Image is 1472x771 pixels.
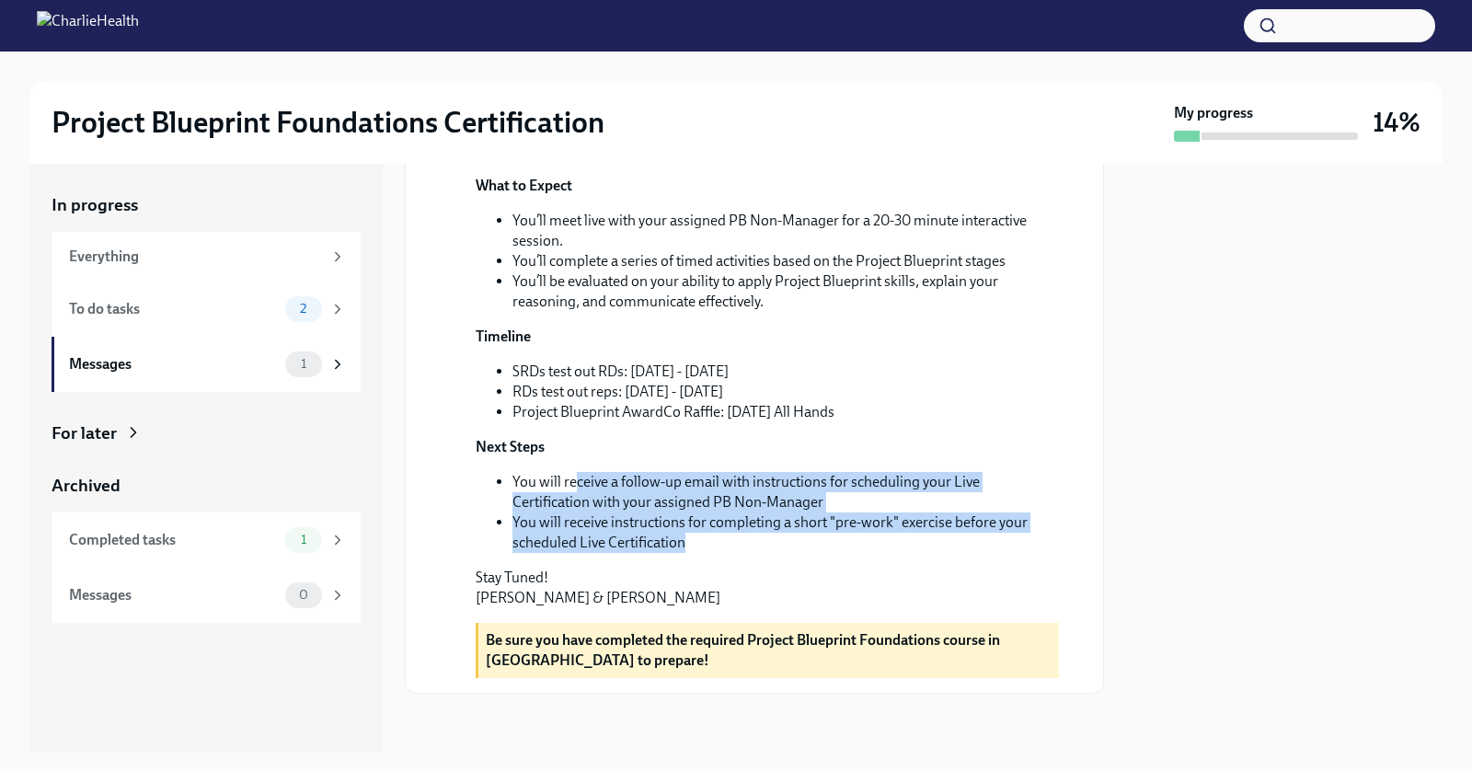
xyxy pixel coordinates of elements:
p: Stay Tuned! [PERSON_NAME] & [PERSON_NAME] [476,568,1059,608]
div: Everything [69,247,322,267]
a: Messages1 [52,337,361,392]
strong: Next Steps [476,438,545,455]
li: You will receive instructions for completing a short "pre-work" exercise before your scheduled Li... [512,512,1059,553]
li: RDs test out reps: [DATE] - [DATE] [512,382,1059,402]
span: 1 [290,357,317,371]
div: Completed tasks [69,530,278,550]
a: For later [52,421,361,445]
li: Project Blueprint AwardCo Raffle: [DATE] All Hands [512,402,1059,422]
li: SRDs test out RDs: [DATE] - [DATE] [512,362,1059,382]
img: CharlieHealth [37,11,139,40]
a: Messages0 [52,568,361,623]
div: Messages [69,354,278,374]
div: For later [52,421,117,445]
h3: 14% [1373,106,1420,139]
li: You’ll meet live with your assigned PB Non-Manager for a 20-30 minute interactive session. [512,211,1059,251]
a: Archived [52,474,361,498]
strong: Be sure you have completed the required Project Blueprint Foundations course in [GEOGRAPHIC_DATA]... [486,631,1000,669]
h2: Project Blueprint Foundations Certification [52,104,604,141]
a: Completed tasks1 [52,512,361,568]
li: You’ll complete a series of timed activities based on the Project Blueprint stages [512,251,1059,271]
a: In progress [52,193,361,217]
span: 1 [290,533,317,547]
strong: Timeline [476,328,531,345]
span: 0 [288,588,319,602]
a: Everything [52,232,361,282]
li: You will receive a follow-up email with instructions for scheduling your Live Certification with ... [512,472,1059,512]
a: To do tasks2 [52,282,361,337]
strong: What to Expect [476,177,572,194]
span: 2 [289,302,317,316]
div: To do tasks [69,299,278,319]
strong: My progress [1174,103,1253,123]
li: You’ll be evaluated on your ability to apply Project Blueprint skills, explain your reasoning, an... [512,271,1059,312]
div: Messages [69,585,278,605]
